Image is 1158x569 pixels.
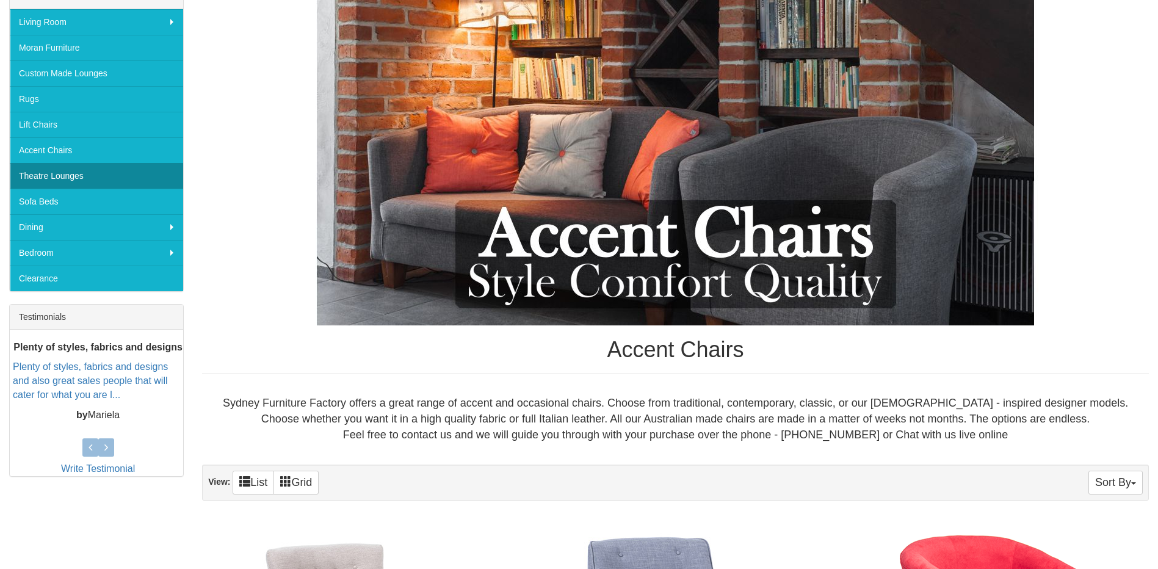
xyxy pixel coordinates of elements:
[212,396,1139,443] div: Sydney Furniture Factory offers a great range of accent and occasional chairs. Choose from tradit...
[208,477,230,487] strong: View:
[10,240,183,266] a: Bedroom
[10,214,183,240] a: Dining
[13,342,183,352] b: Plenty of styles, fabrics and designs
[10,9,183,35] a: Living Room
[10,266,183,291] a: Clearance
[233,471,274,495] a: List
[76,410,88,420] b: by
[10,86,183,112] a: Rugs
[273,471,319,495] a: Grid
[10,112,183,137] a: Lift Chairs
[13,361,168,400] a: Plenty of styles, fabrics and designs and also great sales people that will cater for what you ar...
[10,189,183,214] a: Sofa Beds
[10,163,183,189] a: Theatre Lounges
[13,408,183,422] p: Mariela
[202,338,1149,362] h1: Accent Chairs
[10,60,183,86] a: Custom Made Lounges
[10,305,183,330] div: Testimonials
[61,463,135,474] a: Write Testimonial
[1088,471,1143,495] button: Sort By
[10,35,183,60] a: Moran Furniture
[10,137,183,163] a: Accent Chairs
